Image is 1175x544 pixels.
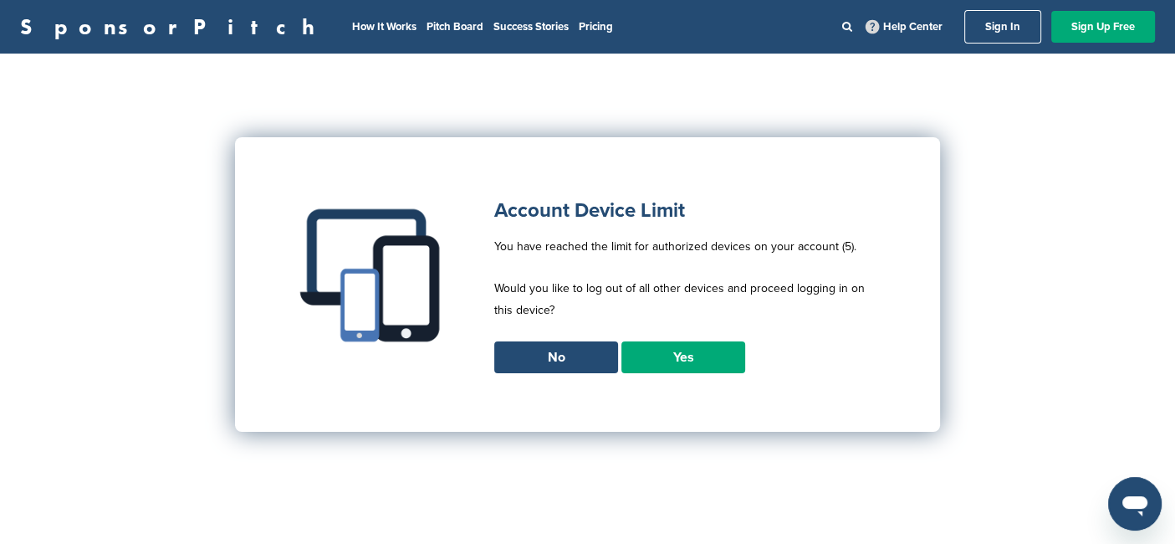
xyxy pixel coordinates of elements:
[621,341,745,373] a: Yes
[1108,477,1162,531] iframe: Button to launch messaging window
[494,236,881,341] p: You have reached the limit for authorized devices on your account (5). Would you like to log out ...
[579,20,613,33] a: Pricing
[20,16,325,38] a: SponsorPitch
[494,196,881,226] h1: Account Device Limit
[493,20,569,33] a: Success Stories
[352,20,416,33] a: How It Works
[964,10,1041,44] a: Sign In
[294,196,452,355] img: Multiple devices
[1051,11,1155,43] a: Sign Up Free
[427,20,483,33] a: Pitch Board
[862,17,946,37] a: Help Center
[494,341,618,373] a: No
